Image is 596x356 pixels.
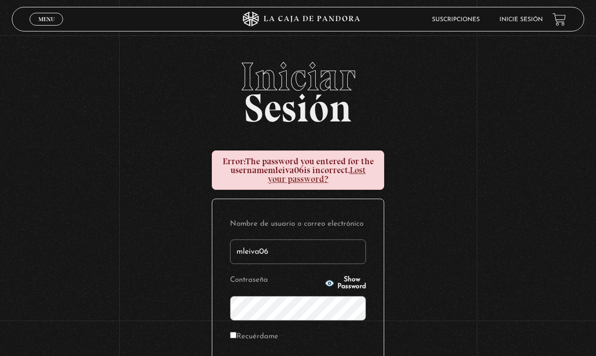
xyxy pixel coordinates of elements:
[268,165,366,184] a: Lost your password?
[268,165,304,176] strong: mleiva06
[325,276,366,290] button: Show Password
[230,217,366,232] label: Nombre de usuario o correo electrónico
[553,13,566,26] a: View your shopping cart
[499,17,543,23] a: Inicie sesión
[432,17,480,23] a: Suscripciones
[12,57,584,96] span: Iniciar
[230,329,278,345] label: Recuérdame
[212,150,384,190] div: The password you entered for the username is incorrect.
[230,273,322,288] label: Contraseña
[35,25,58,31] span: Cerrar
[223,156,245,167] strong: Error:
[12,57,584,120] h2: Sesión
[38,16,55,22] span: Menu
[230,332,236,338] input: Recuérdame
[337,276,366,290] span: Show Password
